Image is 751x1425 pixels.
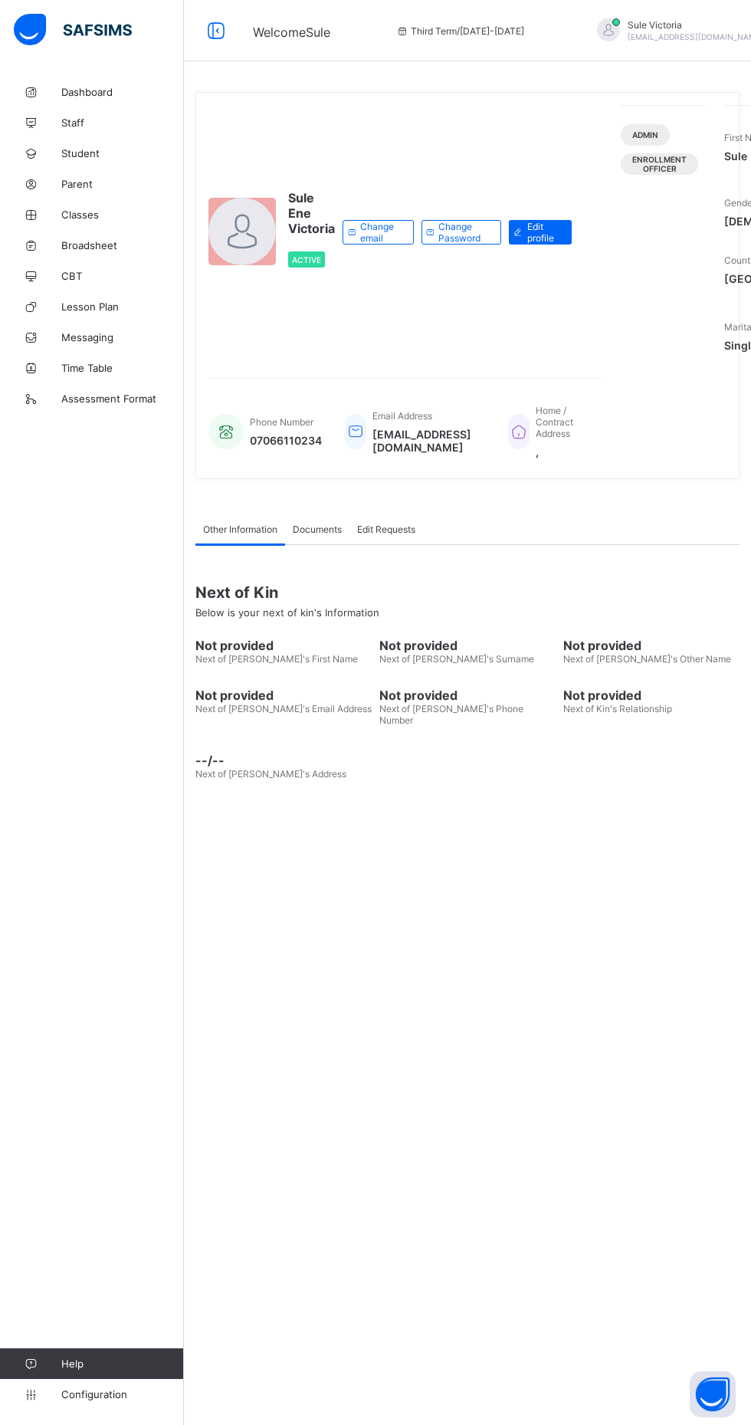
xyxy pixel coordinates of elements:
span: Assessment Format [61,392,184,405]
span: Dashboard [61,86,184,98]
span: Not provided [195,688,372,703]
span: [EMAIL_ADDRESS][DOMAIN_NAME] [372,428,485,454]
span: , [536,445,587,458]
img: safsims [14,14,132,46]
span: Next of Kin's Relationship [563,703,672,714]
span: Parent [61,178,184,190]
span: Home / Contract Address [536,405,573,439]
span: Configuration [61,1388,183,1400]
span: Welcome Sule [253,25,330,40]
span: Student [61,147,184,159]
span: Active [292,255,321,264]
span: 07066110234 [250,434,322,447]
span: Not provided [379,688,556,703]
span: Staff [61,117,184,129]
span: Not provided [563,638,740,653]
span: Change Password [438,221,489,244]
span: Next of [PERSON_NAME]'s Email Address [195,703,372,714]
span: Phone Number [250,416,313,428]
span: Time Table [61,362,184,374]
span: Edit profile [527,221,560,244]
span: Lesson Plan [61,300,184,313]
span: Not provided [379,638,556,653]
span: Next of Kin [195,583,740,602]
span: Help [61,1358,183,1370]
span: Next of [PERSON_NAME]'s Phone Number [379,703,523,726]
span: Admin [632,130,658,140]
span: Next of [PERSON_NAME]'s Surname [379,653,534,665]
span: CBT [61,270,184,282]
span: Email Address [372,410,432,422]
span: Other Information [203,524,277,535]
span: Not provided [195,638,372,653]
span: Edit Requests [357,524,415,535]
span: Sule Ene Victoria [288,190,335,236]
span: Messaging [61,331,184,343]
span: Enrollment Officer [632,155,687,173]
button: Open asap [690,1371,736,1417]
span: --/-- [195,753,372,768]
span: Broadsheet [61,239,184,251]
span: Next of [PERSON_NAME]'s Other Name [563,653,731,665]
span: Change email [360,221,402,244]
span: Classes [61,208,184,221]
span: Not provided [563,688,740,703]
span: Next of [PERSON_NAME]'s Address [195,768,346,780]
span: Documents [293,524,342,535]
span: session/term information [395,25,524,37]
span: Next of [PERSON_NAME]'s First Name [195,653,358,665]
span: Below is your next of kin's Information [195,606,379,619]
